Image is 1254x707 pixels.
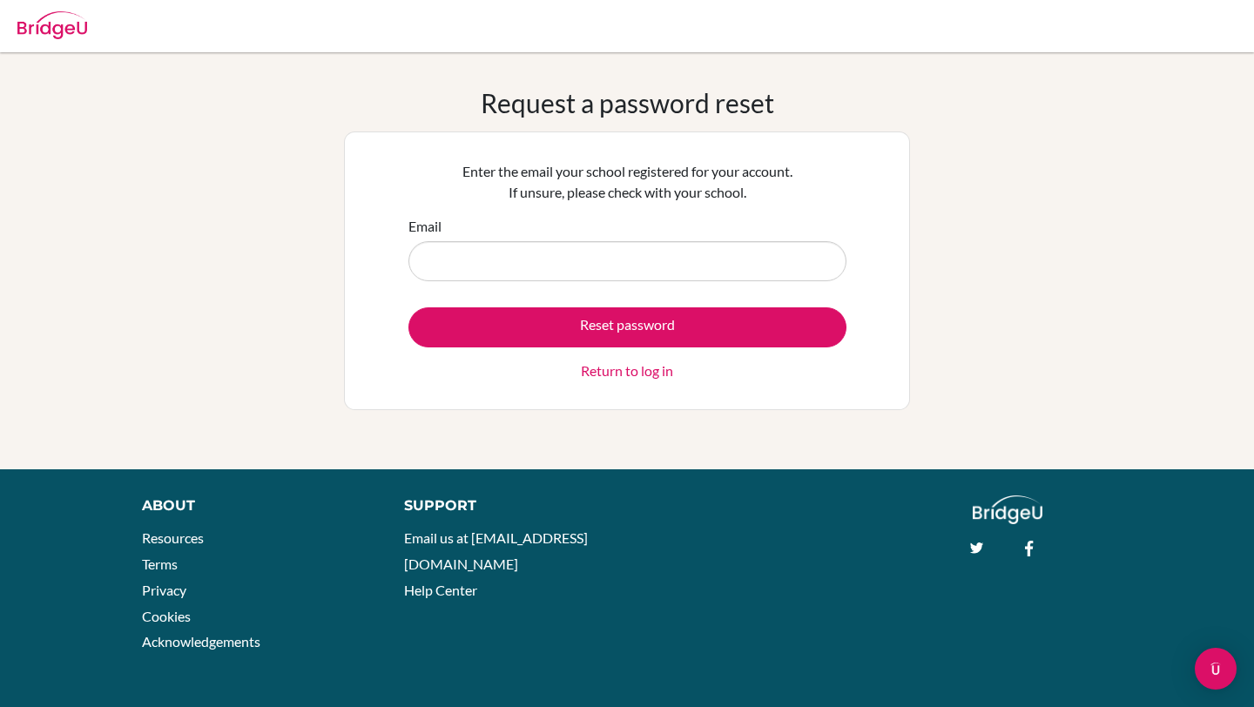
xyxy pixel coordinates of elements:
[481,87,774,118] h1: Request a password reset
[142,608,191,624] a: Cookies
[973,495,1043,524] img: logo_white@2x-f4f0deed5e89b7ecb1c2cc34c3e3d731f90f0f143d5ea2071677605dd97b5244.png
[404,582,477,598] a: Help Center
[142,495,365,516] div: About
[142,582,186,598] a: Privacy
[408,307,846,347] button: Reset password
[404,495,610,516] div: Support
[142,633,260,650] a: Acknowledgements
[408,161,846,203] p: Enter the email your school registered for your account. If unsure, please check with your school.
[581,360,673,381] a: Return to log in
[404,529,588,572] a: Email us at [EMAIL_ADDRESS][DOMAIN_NAME]
[142,529,204,546] a: Resources
[142,555,178,572] a: Terms
[1195,648,1237,690] div: Open Intercom Messenger
[408,216,442,237] label: Email
[17,11,87,39] img: Bridge-U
